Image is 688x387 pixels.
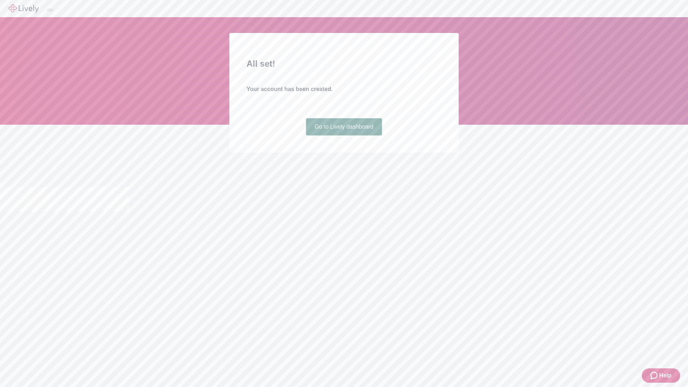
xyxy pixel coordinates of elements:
[247,85,441,94] h4: Your account has been created.
[659,371,672,380] span: Help
[47,9,53,11] button: Log out
[650,371,659,380] svg: Zendesk support icon
[306,118,382,135] a: Go to Lively dashboard
[247,57,441,70] h2: All set!
[642,368,680,383] button: Zendesk support iconHelp
[9,4,39,13] img: Lively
